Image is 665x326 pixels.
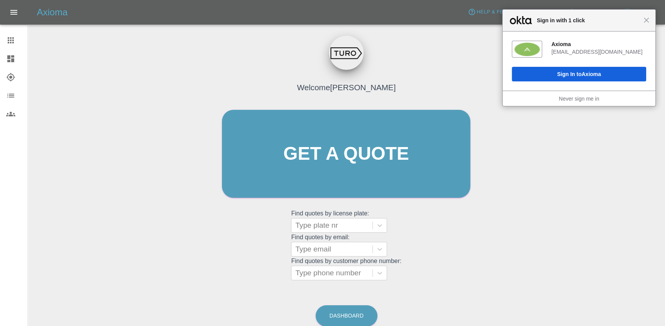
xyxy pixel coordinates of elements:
[514,43,540,56] img: fs0b0w6k0vZhXWMPP357
[222,110,470,198] a: Get a quote
[466,6,526,18] button: Help & Feedback
[559,96,599,102] a: Never sign me in
[539,8,564,17] span: Account
[533,16,643,25] span: Sign in with 1 click
[527,6,566,18] a: Account
[582,71,601,77] span: Axioma
[643,17,649,23] span: Close
[551,41,646,48] div: Axioma
[297,81,395,93] h4: Welcome [PERSON_NAME]
[5,3,23,22] button: Open drawer
[329,36,364,70] img: ...
[291,234,401,256] grid: Find quotes by email:
[622,6,656,18] button: Logout
[291,258,401,280] grid: Find quotes by customer phone number:
[566,6,619,18] button: Notifications
[577,8,617,17] span: Notifications
[512,67,646,81] button: Sign In toAxioma
[632,8,654,17] span: Logout
[476,8,524,17] span: Help & Feedback
[291,210,401,233] grid: Find quotes by license plate:
[551,48,646,55] div: [EMAIL_ADDRESS][DOMAIN_NAME]
[37,6,68,18] h5: Axioma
